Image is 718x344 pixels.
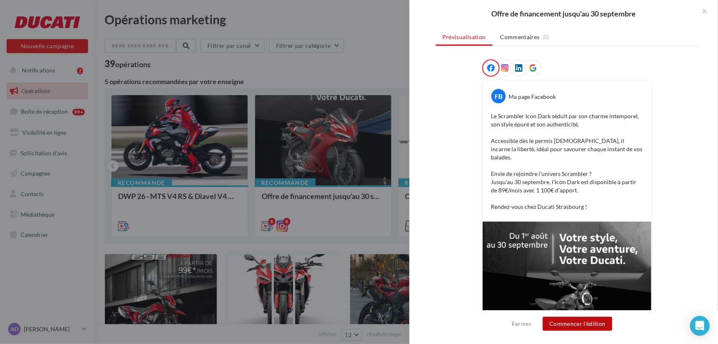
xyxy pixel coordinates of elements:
[491,89,506,103] div: FB
[509,93,556,101] div: Ma page Facebook
[500,33,540,41] span: Commentaires
[690,316,710,336] div: Open Intercom Messenger
[491,112,643,211] p: Le Scrambler Icon Dark séduit par son charme intemporel, son style épuré et son authenticité. Acc...
[543,317,612,331] button: Commencer l'édition
[423,10,705,17] div: Offre de financement jusqu'au 30 septembre
[543,34,550,40] span: (0)
[509,319,535,329] button: Fermer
